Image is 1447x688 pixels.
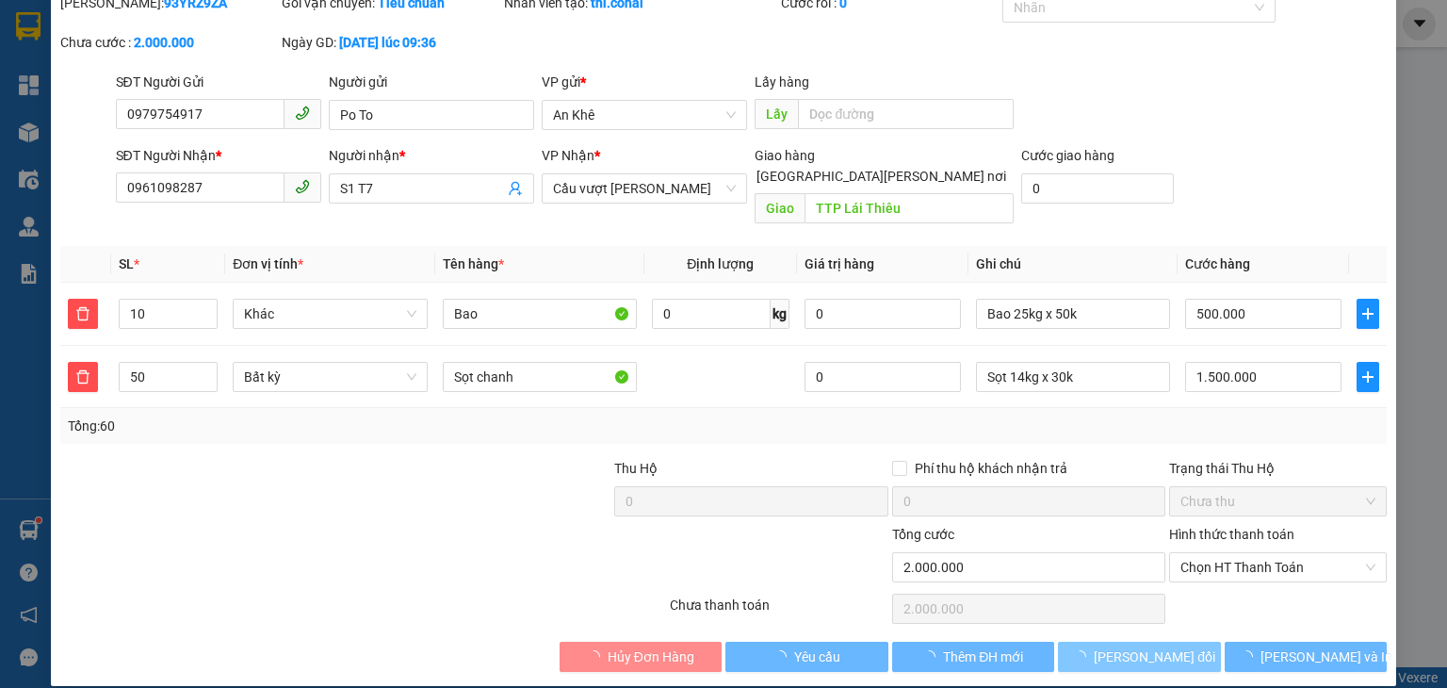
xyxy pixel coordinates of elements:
button: delete [68,362,98,392]
span: user-add [508,181,523,196]
input: VD: Bàn, Ghế [443,299,637,329]
span: [PERSON_NAME] đổi [1094,647,1215,667]
input: VD: Bàn, Ghế [443,362,637,392]
div: Chưa thanh toán [668,595,889,628]
span: Chưa thu [1180,487,1375,516]
span: kg [771,299,789,329]
span: loading [587,650,608,663]
h2: VP Nhận: [PERSON_NAME] HCM [99,109,455,287]
span: Giao hàng [755,148,815,163]
span: Hủy Đơn Hàng [608,647,694,667]
span: Bất kỳ [244,363,415,391]
span: loading [1073,650,1094,663]
span: Giá trị hàng [805,256,874,271]
span: Tên hàng [443,256,504,271]
span: Cước hàng [1185,256,1250,271]
span: Giao [755,193,805,223]
span: Tổng cước [892,527,954,542]
input: Dọc đường [798,99,1014,129]
button: plus [1357,299,1379,329]
b: Cô Hai [114,44,200,75]
button: Thêm ĐH mới [892,642,1055,672]
span: Phí thu hộ khách nhận trả [907,458,1075,479]
button: [PERSON_NAME] và In [1225,642,1388,672]
div: VP gửi [542,72,747,92]
span: Khác [244,300,415,328]
span: Chọn HT Thanh Toán [1180,553,1375,582]
span: loading [1240,650,1260,663]
button: delete [68,299,98,329]
button: Yêu cầu [725,642,888,672]
div: Người nhận [329,145,534,166]
label: Hình thức thanh toán [1169,527,1294,542]
button: plus [1357,362,1379,392]
span: Lấy hàng [755,74,809,90]
span: VP Nhận [542,148,594,163]
span: Yêu cầu [794,647,840,667]
span: delete [69,369,97,385]
div: Trạng thái Thu Hộ [1169,458,1387,479]
span: An Khê [553,101,736,129]
div: Chưa cước : [60,32,278,53]
span: phone [295,106,310,121]
b: 2.000.000 [134,35,194,50]
span: Thu Hộ [614,461,658,476]
h2: Y3WYNRUG [10,109,152,140]
input: Dọc đường [805,193,1014,223]
span: plus [1358,369,1378,385]
span: Cầu vượt Bình Phước [553,174,736,203]
div: Ngày GD: [282,32,499,53]
span: SL [119,256,134,271]
div: SĐT Người Gửi [116,72,321,92]
th: Ghi chú [968,246,1178,283]
div: Người gửi [329,72,534,92]
div: Tổng: 60 [68,416,560,436]
button: [PERSON_NAME] đổi [1058,642,1221,672]
span: Thêm ĐH mới [943,647,1023,667]
span: Đơn vị tính [233,256,303,271]
span: Định lượng [687,256,754,271]
span: [GEOGRAPHIC_DATA][PERSON_NAME] nơi [749,166,1014,187]
span: plus [1358,306,1378,321]
span: delete [69,306,97,321]
span: [PERSON_NAME] và In [1260,647,1392,667]
div: SĐT Người Nhận [116,145,321,166]
input: Ghi Chú [976,362,1170,392]
span: loading [773,650,794,663]
button: Hủy Đơn Hàng [560,642,723,672]
b: [DOMAIN_NAME] [252,15,455,46]
input: Ghi Chú [976,299,1170,329]
span: Lấy [755,99,798,129]
label: Cước giao hàng [1021,148,1114,163]
span: phone [295,179,310,194]
span: loading [922,650,943,663]
input: Cước giao hàng [1021,173,1174,204]
b: [DATE] lúc 09:36 [339,35,436,50]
